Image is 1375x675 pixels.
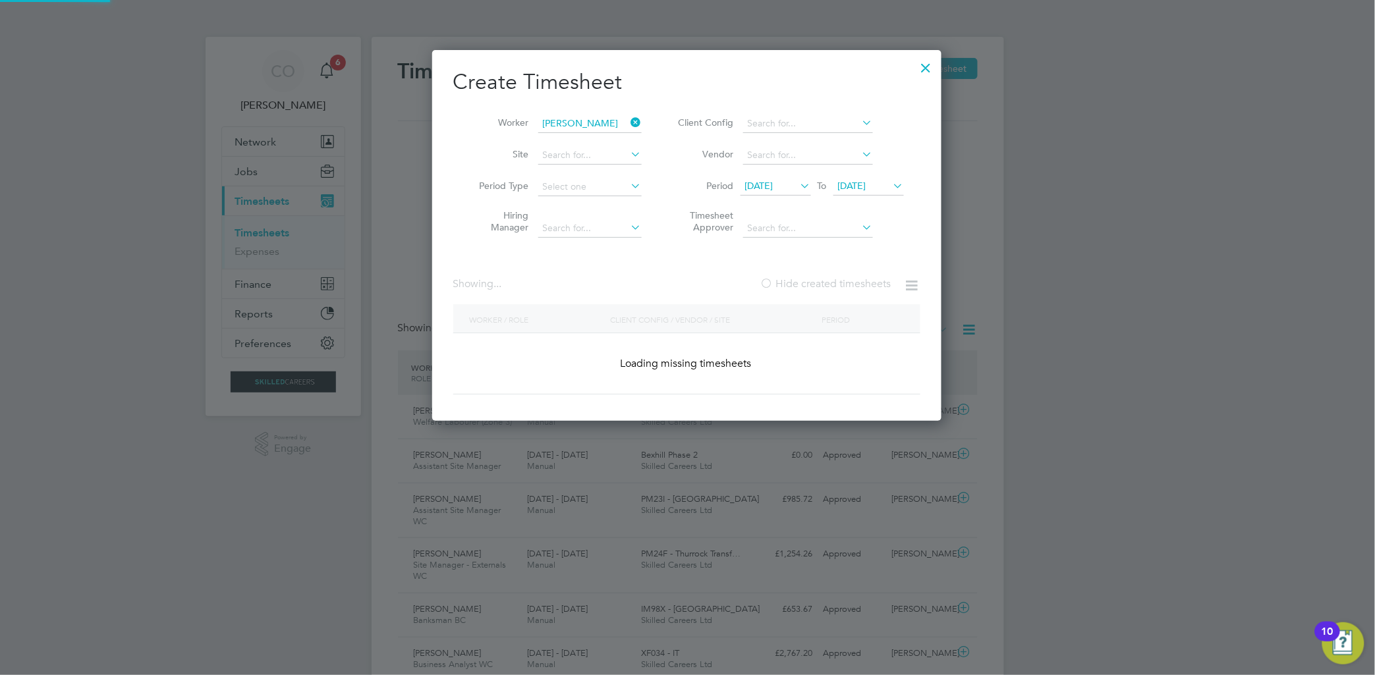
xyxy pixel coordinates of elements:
[838,180,866,192] span: [DATE]
[745,180,773,192] span: [DATE]
[494,277,502,290] span: ...
[743,219,873,238] input: Search for...
[538,146,642,165] input: Search for...
[470,148,529,160] label: Site
[538,115,642,133] input: Search for...
[470,180,529,192] label: Period Type
[675,117,734,128] label: Client Config
[470,209,529,233] label: Hiring Manager
[814,177,831,194] span: To
[760,277,891,290] label: Hide created timesheets
[1322,622,1364,664] button: Open Resource Center, 10 new notifications
[675,180,734,192] label: Period
[743,115,873,133] input: Search for...
[1322,632,1333,649] div: 10
[453,68,920,96] h2: Create Timesheet
[743,146,873,165] input: Search for...
[453,277,505,291] div: Showing
[675,148,734,160] label: Vendor
[470,117,529,128] label: Worker
[538,219,642,238] input: Search for...
[675,209,734,233] label: Timesheet Approver
[538,178,642,196] input: Select one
